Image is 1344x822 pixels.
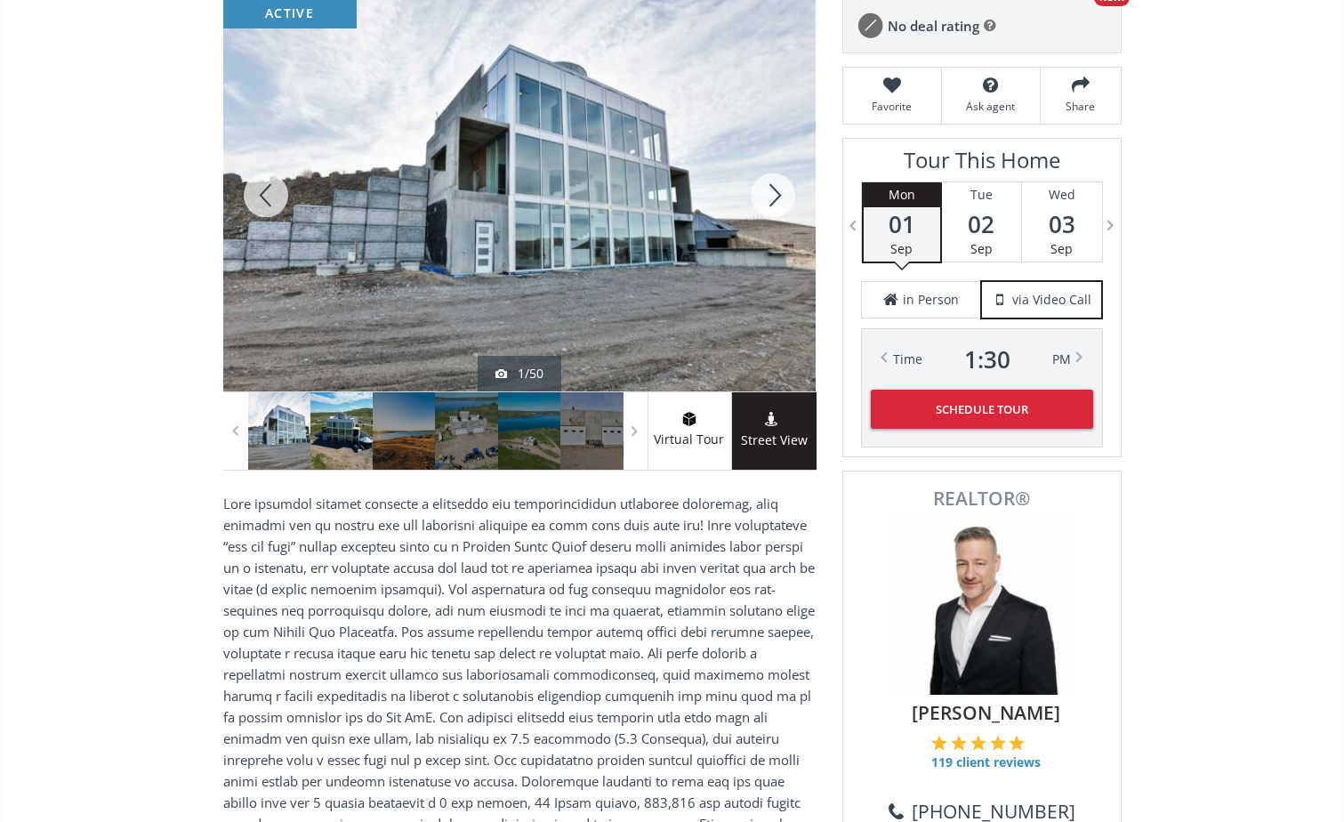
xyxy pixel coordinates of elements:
[964,347,1010,372] span: 1 : 30
[942,182,1021,207] div: Tue
[890,240,913,257] span: Sep
[951,99,1031,114] span: Ask agent
[861,148,1103,181] h3: Tour This Home
[732,431,817,451] span: Street View
[648,392,732,470] a: virtual tour iconVirtual Tour
[495,365,543,383] div: 1/50
[931,735,947,751] img: 1 of 5 stars
[1050,240,1073,257] span: Sep
[1009,735,1025,751] img: 5 of 5 stars
[970,735,986,751] img: 3 of 5 stars
[970,240,993,257] span: Sep
[893,347,1071,372] div: Time PM
[1022,212,1102,237] span: 03
[990,735,1006,751] img: 4 of 5 stars
[893,517,1071,695] img: Photo of Barry Klatt
[931,753,1041,771] span: 119 client reviews
[864,212,940,237] span: 01
[864,182,940,207] div: Mon
[648,430,731,450] span: Virtual Tour
[863,489,1101,508] span: REALTOR®
[852,99,932,114] span: Favorite
[1050,99,1112,114] span: Share
[888,17,979,36] span: No deal rating
[1012,291,1091,309] span: via Video Call
[903,291,959,309] span: in Person
[680,412,698,426] img: virtual tour icon
[951,735,967,751] img: 2 of 5 stars
[852,8,888,44] img: rating icon
[1022,182,1102,207] div: Wed
[872,699,1101,726] span: [PERSON_NAME]
[942,212,1021,237] span: 02
[871,390,1093,429] button: Schedule Tour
